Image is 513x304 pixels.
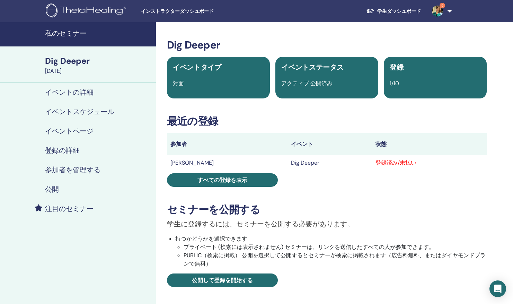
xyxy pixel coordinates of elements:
[197,176,247,184] span: すべての登録を表示
[45,146,80,155] h4: 登録の詳細
[45,55,152,67] div: Dig Deeper
[167,203,487,216] h3: セミナーを公開する
[173,80,184,87] span: 対面
[489,280,506,297] div: Open Intercom Messenger
[45,67,152,75] div: [DATE]
[173,63,221,72] span: イベントタイプ
[167,219,487,229] p: 学生に登録するには、セミナーを公開する必要があります。
[184,251,487,268] li: PUBLIC（検索に掲載） 公開を選択して公開するとセミナーが検索に掲載されます（広告料無料、またはダイヤモンドプランで無料）
[45,127,94,135] h4: イベントページ
[45,205,94,213] h4: 注目のセミナー
[167,173,278,187] a: すべての登録を表示
[184,243,487,251] li: プライベート (検索には表示されません) セミナーは、リンクを送信したすべての人が参加できます。
[372,133,487,155] th: 状態
[45,107,114,116] h4: イベントスケジュール
[141,8,245,15] span: インストラクターダッシュボード
[167,39,487,51] h3: Dig Deeper
[432,6,443,17] img: default.jpg
[288,133,372,155] th: イベント
[375,159,483,167] div: 登録済み/未払い
[281,63,344,72] span: イベントステータス
[41,55,156,75] a: Dig Deeper[DATE]
[45,88,94,96] h4: イベントの詳細
[440,3,445,8] span: 5
[281,80,333,87] span: アクティブ 公開済み
[361,5,426,18] a: 学生ダッシュボード
[46,3,129,19] img: logo.png
[390,80,399,87] span: 1/10
[288,155,372,171] td: Dig Deeper
[390,63,404,72] span: 登録
[192,277,253,284] span: 公開して登録を開始する
[167,273,278,287] a: 公開して登録を開始する
[175,235,487,268] li: 持つかどうかを選択できます
[366,8,374,14] img: graduation-cap-white.svg
[167,115,487,128] h3: 最近の登録
[45,29,152,37] h4: 私のセミナー
[167,133,288,155] th: 参加者
[167,155,288,171] td: [PERSON_NAME]
[45,166,100,174] h4: 参加者を管理する
[45,185,59,193] h4: 公開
